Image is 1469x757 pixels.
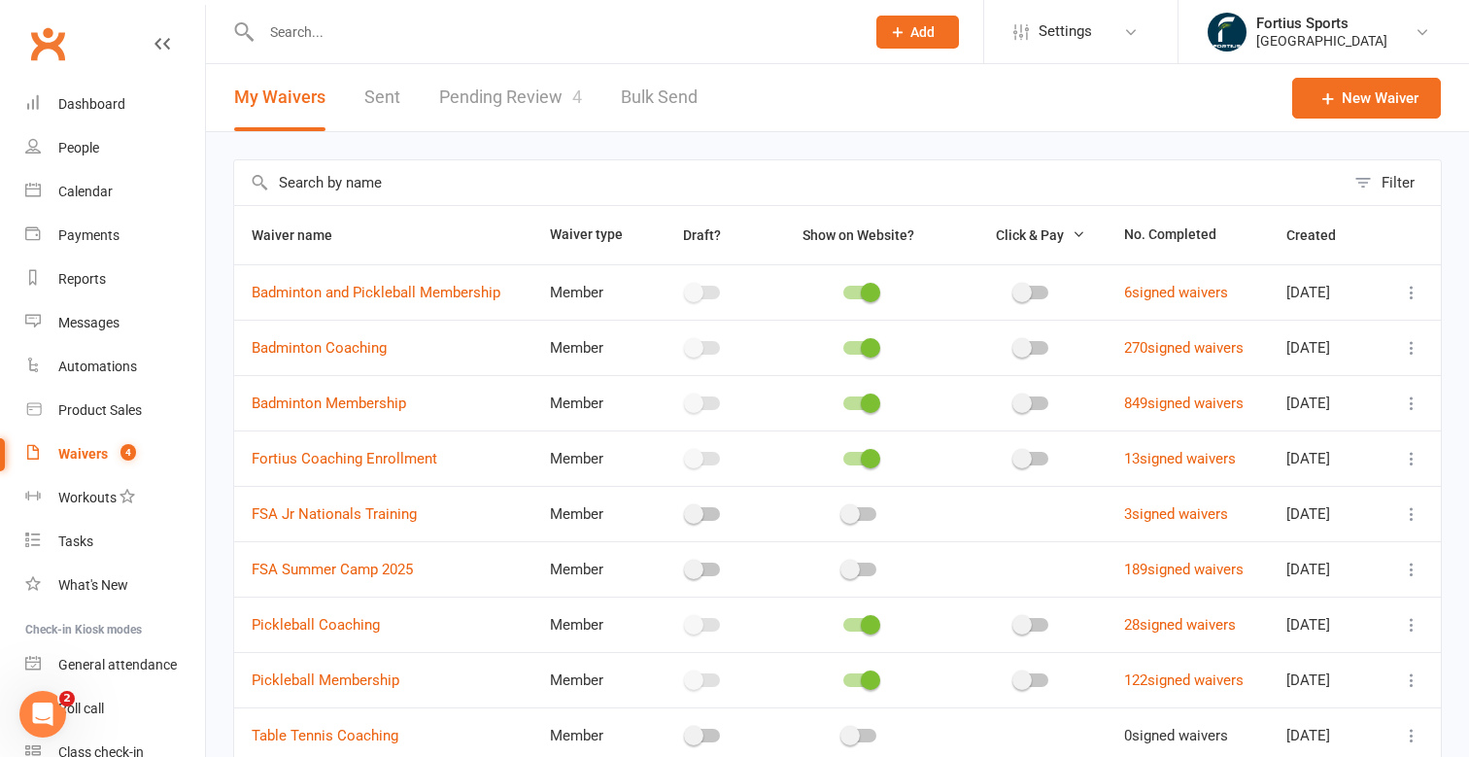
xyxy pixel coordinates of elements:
[58,402,142,418] div: Product Sales
[876,16,959,49] button: Add
[978,224,1085,247] button: Click & Pay
[572,86,582,107] span: 4
[234,64,325,131] button: My Waivers
[58,490,117,505] div: Workouts
[1269,430,1380,486] td: [DATE]
[25,643,205,687] a: General attendance kiosk mode
[1124,505,1228,523] a: 3signed waivers
[58,359,137,374] div: Automations
[1124,616,1236,634] a: 28signed waivers
[25,83,205,126] a: Dashboard
[252,671,399,689] a: Pickleball Membership
[1124,339,1244,357] a: 270signed waivers
[1269,652,1380,707] td: [DATE]
[1269,264,1380,320] td: [DATE]
[252,224,354,247] button: Waiver name
[58,446,108,462] div: Waivers
[25,301,205,345] a: Messages
[234,160,1345,205] input: Search by name
[58,701,104,716] div: Roll call
[532,652,646,707] td: Member
[252,227,354,243] span: Waiver name
[1269,320,1380,375] td: [DATE]
[252,505,417,523] a: FSA Jr Nationals Training
[532,597,646,652] td: Member
[532,375,646,430] td: Member
[1256,15,1387,32] div: Fortius Sports
[25,258,205,301] a: Reports
[1124,671,1244,689] a: 122signed waivers
[252,727,398,744] a: Table Tennis Coaching
[252,561,413,578] a: FSA Summer Camp 2025
[1124,284,1228,301] a: 6signed waivers
[803,227,914,243] span: Show on Website?
[439,64,582,131] a: Pending Review4
[532,486,646,541] td: Member
[1345,160,1441,205] button: Filter
[252,616,380,634] a: Pickleball Coaching
[252,450,437,467] a: Fortius Coaching Enrollment
[25,687,205,731] a: Roll call
[785,224,936,247] button: Show on Website?
[252,284,500,301] a: Badminton and Pickleball Membership
[666,224,742,247] button: Draft?
[532,320,646,375] td: Member
[1124,450,1236,467] a: 13signed waivers
[25,520,205,564] a: Tasks
[532,430,646,486] td: Member
[1292,78,1441,119] a: New Waiver
[1382,171,1415,194] div: Filter
[256,18,851,46] input: Search...
[532,206,646,264] th: Waiver type
[25,126,205,170] a: People
[1269,486,1380,541] td: [DATE]
[1269,375,1380,430] td: [DATE]
[23,19,72,68] a: Clubworx
[25,476,205,520] a: Workouts
[910,24,935,40] span: Add
[1256,32,1387,50] div: [GEOGRAPHIC_DATA]
[252,339,387,357] a: Badminton Coaching
[59,691,75,706] span: 2
[1286,224,1357,247] button: Created
[1039,10,1092,53] span: Settings
[532,264,646,320] td: Member
[58,533,93,549] div: Tasks
[996,227,1064,243] span: Click & Pay
[1124,561,1244,578] a: 189signed waivers
[58,577,128,593] div: What's New
[1124,395,1244,412] a: 849signed waivers
[58,184,113,199] div: Calendar
[1124,727,1228,744] span: 0 signed waivers
[683,227,721,243] span: Draft?
[364,64,400,131] a: Sent
[25,345,205,389] a: Automations
[58,140,99,155] div: People
[58,227,120,243] div: Payments
[25,214,205,258] a: Payments
[1107,206,1269,264] th: No. Completed
[58,315,120,330] div: Messages
[120,444,136,461] span: 4
[1286,227,1357,243] span: Created
[1269,597,1380,652] td: [DATE]
[252,395,406,412] a: Badminton Membership
[1269,541,1380,597] td: [DATE]
[25,389,205,432] a: Product Sales
[1208,13,1247,52] img: thumb_image1743802567.png
[25,170,205,214] a: Calendar
[25,432,205,476] a: Waivers 4
[58,657,177,672] div: General attendance
[621,64,698,131] a: Bulk Send
[532,541,646,597] td: Member
[58,96,125,112] div: Dashboard
[25,564,205,607] a: What's New
[19,691,66,738] iframe: Intercom live chat
[58,271,106,287] div: Reports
